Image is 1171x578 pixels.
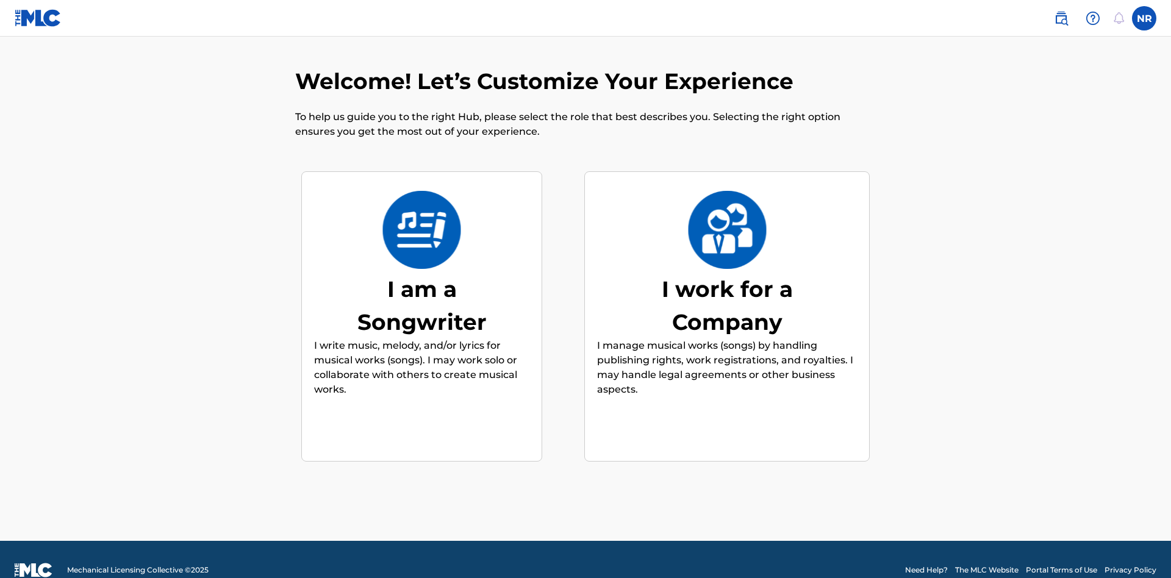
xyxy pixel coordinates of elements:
span: Mechanical Licensing Collective © 2025 [67,565,209,576]
a: Need Help? [905,565,948,576]
img: MLC Logo [15,9,62,27]
img: logo [15,563,52,577]
img: help [1086,11,1100,26]
div: Notifications [1112,12,1125,24]
a: Portal Terms of Use [1026,565,1097,576]
p: To help us guide you to the right Hub, please select the role that best describes you. Selecting ... [295,110,876,139]
a: The MLC Website [955,565,1019,576]
img: search [1054,11,1069,26]
div: I am a Songwriter [331,273,514,338]
p: I manage musical works (songs) by handling publishing rights, work registrations, and royalties. ... [597,338,857,397]
div: I am a SongwriterI am a SongwriterI write music, melody, and/or lyrics for musical works (songs).... [301,171,542,462]
div: User Menu [1132,6,1156,30]
div: I work for a Company [636,273,818,338]
a: Public Search [1049,6,1073,30]
div: Help [1081,6,1105,30]
iframe: Chat Widget [1110,519,1171,578]
h2: Welcome! Let’s Customize Your Experience [295,68,800,95]
div: I work for a CompanyI work for a CompanyI manage musical works (songs) by handling publishing rig... [584,171,870,462]
img: I am a Songwriter [382,191,462,269]
img: I work for a Company [687,191,767,269]
p: I write music, melody, and/or lyrics for musical works (songs). I may work solo or collaborate wi... [314,338,529,397]
a: Privacy Policy [1105,565,1156,576]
